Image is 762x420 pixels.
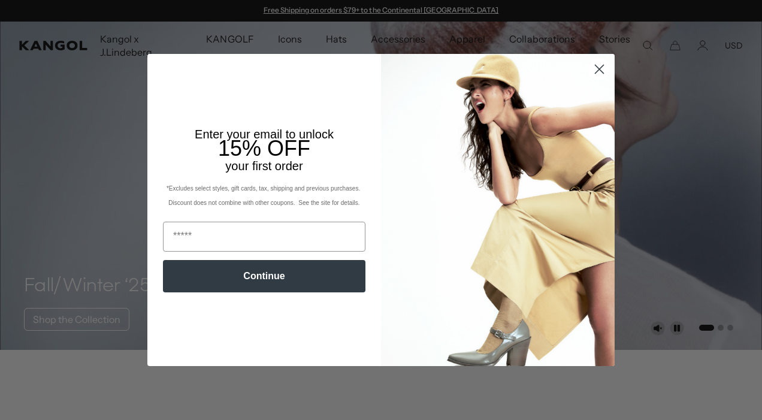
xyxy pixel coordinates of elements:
[225,159,303,173] span: your first order
[218,136,310,161] span: 15% OFF
[163,222,365,252] input: Email
[167,185,362,206] span: *Excludes select styles, gift cards, tax, shipping and previous purchases. Discount does not comb...
[195,128,334,141] span: Enter your email to unlock
[589,59,610,80] button: Close dialog
[381,54,615,365] img: 93be19ad-e773-4382-80b9-c9d740c9197f.jpeg
[163,260,365,292] button: Continue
